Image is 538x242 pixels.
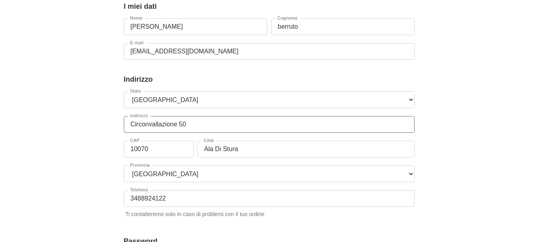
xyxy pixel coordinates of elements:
[128,163,153,167] label: Provincia
[124,43,415,60] input: E-mail
[271,18,415,35] input: Cognome
[128,188,151,192] label: Telefono
[198,141,415,157] input: Città
[128,41,146,45] label: E-mail
[275,16,300,20] label: Cognome
[128,89,144,93] label: Stato
[124,18,267,35] input: Nome
[124,209,415,218] small: Ti contatteremo solo in caso di problemi con il tuo ordine
[124,190,415,207] input: Telefono
[124,141,194,157] input: CAP
[202,138,216,143] label: Città
[128,138,142,143] label: CAP
[128,114,151,118] label: Indirizzo
[124,1,415,12] legend: I miei dati
[124,74,415,85] legend: Indirizzo
[124,116,415,133] input: Indirizzo
[128,16,145,20] label: Nome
